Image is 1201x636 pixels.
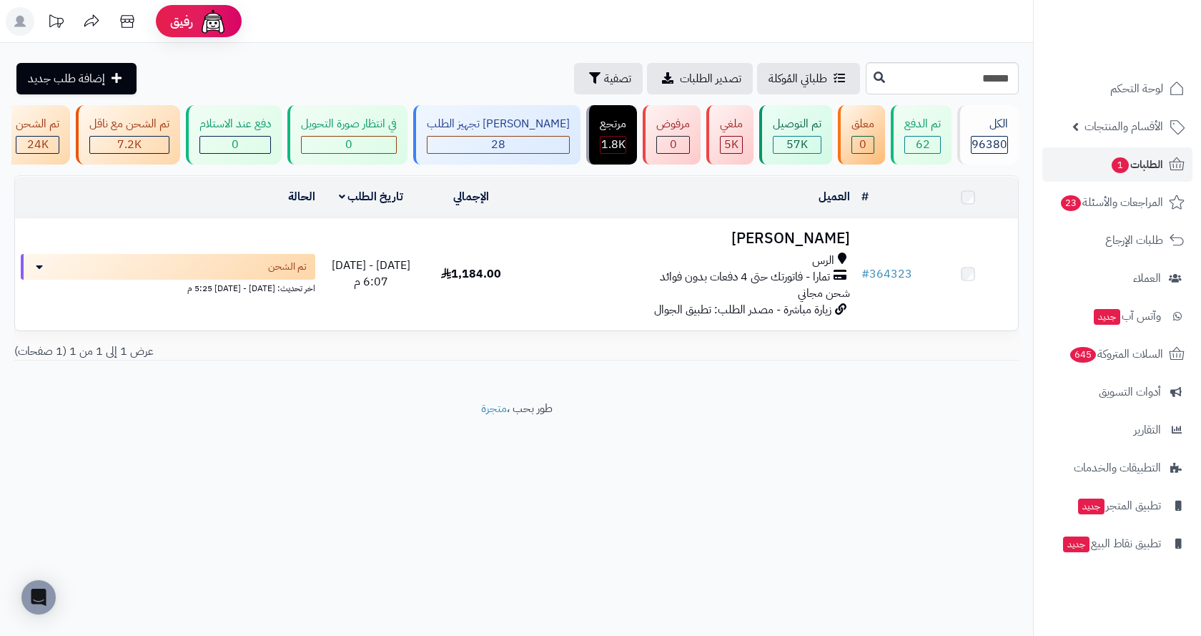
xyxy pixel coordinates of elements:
span: الرس [812,253,834,269]
a: لوحة التحكم [1042,72,1192,106]
span: جديد [1063,537,1089,552]
div: تم الدفع [904,116,941,132]
a: تم الدفع 62 [888,105,954,165]
div: Open Intercom Messenger [21,580,56,615]
div: مرتجع [600,116,626,132]
span: طلباتي المُوكلة [768,70,827,87]
span: 645 [1070,347,1096,363]
span: 7.2K [117,136,142,153]
button: تصفية [574,63,643,94]
span: 0 [670,136,677,153]
div: تم التوصيل [773,116,821,132]
span: أدوات التسويق [1099,382,1161,402]
span: وآتس آب [1092,306,1161,326]
span: شحن مجاني [798,285,850,302]
span: الطلبات [1110,155,1163,175]
span: 1,184.00 [441,265,501,283]
div: 28 [427,137,569,153]
div: 0 [302,137,396,153]
span: 0 [859,136,866,153]
a: ملغي 5K [703,105,756,165]
div: مرفوض [656,116,690,132]
div: 0 [200,137,270,153]
span: 28 [491,136,505,153]
span: 5K [724,136,738,153]
span: 1 [1112,157,1129,173]
h3: [PERSON_NAME] [528,230,850,247]
a: العميل [819,188,850,205]
a: طلباتي المُوكلة [757,63,860,94]
a: الطلبات1 [1042,147,1192,182]
span: التطبيقات والخدمات [1074,458,1161,478]
span: إضافة طلب جديد [28,70,105,87]
a: وآتس آبجديد [1042,299,1192,333]
span: العملاء [1133,268,1161,288]
div: عرض 1 إلى 1 من 1 (1 صفحات) [4,343,517,360]
a: # [861,188,869,205]
a: إضافة طلب جديد [16,63,137,94]
a: الكل96380 [954,105,1022,165]
div: تم الشحن [16,116,59,132]
a: تطبيق المتجرجديد [1042,489,1192,523]
div: اخر تحديث: [DATE] - [DATE] 5:25 م [21,280,315,295]
img: ai-face.png [199,7,227,36]
a: التطبيقات والخدمات [1042,451,1192,485]
span: تمارا - فاتورتك حتى 4 دفعات بدون فوائد [660,269,830,285]
div: 62 [905,137,940,153]
span: 57K [786,136,808,153]
span: 96380 [972,136,1007,153]
a: تطبيق نقاط البيعجديد [1042,527,1192,561]
div: الكل [971,116,1008,132]
div: تم الشحن مع ناقل [89,116,169,132]
div: 7222 [90,137,169,153]
a: الإجمالي [453,188,489,205]
a: تصدير الطلبات [647,63,753,94]
div: معلق [851,116,874,132]
a: مرفوض 0 [640,105,703,165]
span: السلات المتروكة [1069,344,1163,364]
a: [PERSON_NAME] تجهيز الطلب 28 [410,105,583,165]
span: لوحة التحكم [1110,79,1163,99]
a: طلبات الإرجاع [1042,223,1192,258]
span: # [861,265,869,283]
a: العملاء [1042,261,1192,295]
span: 62 [916,136,930,153]
span: 0 [232,136,239,153]
div: 4997 [721,137,742,153]
span: جديد [1094,309,1120,325]
a: تحديثات المنصة [38,7,74,39]
span: الأقسام والمنتجات [1084,117,1163,137]
span: 23 [1061,195,1081,211]
a: مرتجع 1.8K [583,105,640,165]
a: #364323 [861,265,912,283]
span: تطبيق نقاط البيع [1062,534,1161,554]
span: رفيق [170,13,193,30]
a: متجرة [481,400,507,417]
div: 24017 [16,137,59,153]
a: الحالة [288,188,315,205]
span: تطبيق المتجر [1077,496,1161,516]
span: زيارة مباشرة - مصدر الطلب: تطبيق الجوال [654,301,831,318]
span: طلبات الإرجاع [1105,230,1163,250]
div: 0 [852,137,874,153]
span: 24K [27,136,49,153]
a: التقارير [1042,413,1192,447]
a: معلق 0 [835,105,888,165]
a: دفع عند الاستلام 0 [183,105,285,165]
span: 1.8K [601,136,626,153]
span: المراجعات والأسئلة [1059,192,1163,212]
span: 0 [345,136,352,153]
span: جديد [1078,499,1104,514]
div: 1840 [600,137,626,153]
span: [DATE] - [DATE] 6:07 م [332,257,410,290]
span: تم الشحن [268,260,307,274]
span: التقارير [1134,420,1161,440]
a: تم التوصيل 57K [756,105,835,165]
a: السلات المتروكة645 [1042,337,1192,371]
div: [PERSON_NAME] تجهيز الطلب [427,116,570,132]
a: المراجعات والأسئلة23 [1042,185,1192,220]
span: تصدير الطلبات [680,70,741,87]
div: ملغي [720,116,743,132]
a: أدوات التسويق [1042,375,1192,409]
div: 0 [657,137,689,153]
